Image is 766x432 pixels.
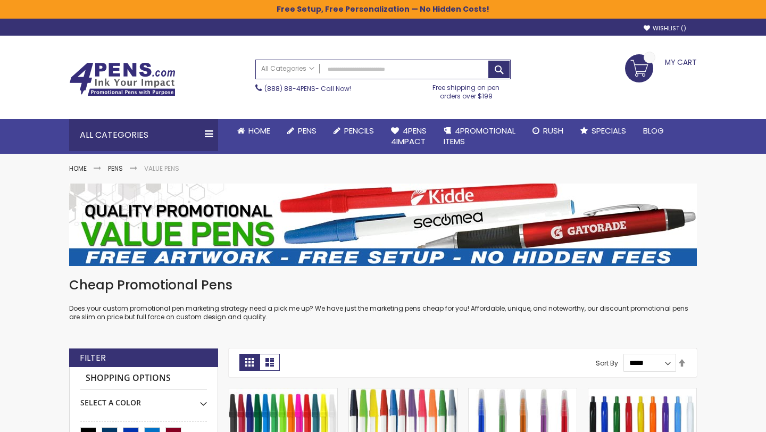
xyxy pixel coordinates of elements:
a: Rush [524,119,572,143]
strong: Value Pens [144,164,179,173]
a: (888) 88-4PENS [264,84,315,93]
a: Pens [108,164,123,173]
a: Pens [279,119,325,143]
a: Specials [572,119,635,143]
span: - Call Now! [264,84,351,93]
label: Sort By [596,358,618,367]
span: 4PROMOTIONAL ITEMS [444,125,515,147]
a: Pencils [325,119,382,143]
span: Pencils [344,125,374,136]
a: 4Pens4impact [382,119,435,154]
strong: Shopping Options [80,367,207,390]
a: Belfast B Value Stick Pen [229,388,337,397]
strong: Filter [80,352,106,364]
div: Select A Color [80,390,207,408]
a: Home [69,164,87,173]
a: Home [229,119,279,143]
span: Rush [543,125,563,136]
span: Pens [298,125,317,136]
a: Belfast Value Stick Pen [349,388,457,397]
a: Wishlist [644,24,686,32]
h1: Cheap Promotional Pens [69,277,697,294]
span: Home [248,125,270,136]
a: Blog [635,119,672,143]
div: Does your custom promotional pen marketing strategy need a pick me up? We have just the marketing... [69,277,697,322]
span: Blog [643,125,664,136]
span: Specials [592,125,626,136]
img: 4Pens Custom Pens and Promotional Products [69,62,176,96]
div: All Categories [69,119,218,151]
a: Custom Cambria Plastic Retractable Ballpoint Pen - Monochromatic Body Color [588,388,696,397]
a: 4PROMOTIONALITEMS [435,119,524,154]
img: Value Pens [69,184,697,266]
a: Belfast Translucent Value Stick Pen [469,388,577,397]
span: All Categories [261,64,314,73]
span: 4Pens 4impact [391,125,427,147]
div: Free shipping on pen orders over $199 [422,79,511,101]
strong: Grid [239,354,260,371]
a: All Categories [256,60,320,78]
